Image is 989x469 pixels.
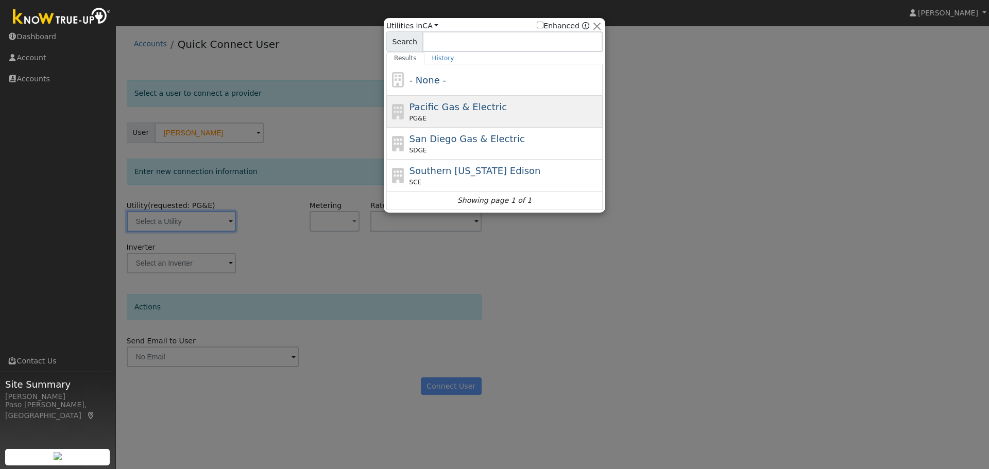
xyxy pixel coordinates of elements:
[410,178,422,187] span: SCE
[410,146,427,155] span: SDGE
[410,133,525,144] span: San Diego Gas & Electric
[537,22,543,28] input: Enhanced
[5,399,110,421] div: Paso [PERSON_NAME], [GEOGRAPHIC_DATA]
[424,52,462,64] a: History
[87,411,96,420] a: Map
[410,165,541,176] span: Southern [US_STATE] Edison
[386,52,424,64] a: Results
[5,377,110,391] span: Site Summary
[410,114,427,123] span: PG&E
[422,22,438,30] a: CA
[5,391,110,402] div: [PERSON_NAME]
[410,101,507,112] span: Pacific Gas & Electric
[54,452,62,460] img: retrieve
[386,21,438,31] span: Utilities in
[537,21,589,31] span: Show enhanced providers
[8,6,116,29] img: Know True-Up
[386,31,423,52] span: Search
[918,9,978,17] span: [PERSON_NAME]
[582,22,589,30] a: Enhanced Providers
[457,195,532,206] i: Showing page 1 of 1
[410,75,446,85] span: - None -
[537,21,579,31] label: Enhanced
